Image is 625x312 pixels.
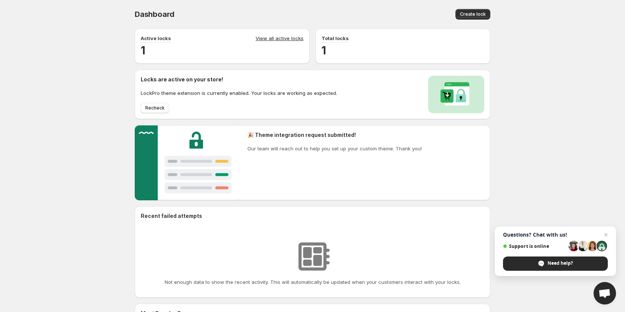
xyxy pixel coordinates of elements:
[141,34,171,42] p: Active locks
[594,282,616,304] div: Open chat
[294,238,331,275] img: No resources found
[503,243,566,249] span: Support is online
[460,11,486,17] span: Create lock
[135,125,238,200] img: Customer support
[141,89,337,97] p: LockPro theme extension is currently enabled. Your locks are working as expected.
[247,131,422,139] h2: 🎉 Theme integration request submitted!
[321,34,349,42] p: Total locks
[141,103,169,113] button: Recheck
[548,260,573,267] span: Need help?
[145,105,165,111] span: Recheck
[141,212,202,220] h2: Recent failed attempts
[455,9,490,19] button: Create lock
[503,232,608,238] span: Questions? Chat with us!
[503,256,608,271] div: Need help?
[135,10,174,19] span: Dashboard
[141,76,337,83] h2: Locks are active on your store!
[321,43,484,58] h2: 1
[141,43,304,58] h2: 1
[601,230,610,239] span: Close chat
[247,145,422,152] p: Our team will reach out to help you set up your custom theme. Thank you!
[428,76,484,113] img: Locks activated
[165,278,461,286] p: Not enough data to show the recent activity. This will automatically be updated when your custome...
[256,34,304,43] a: View all active locks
